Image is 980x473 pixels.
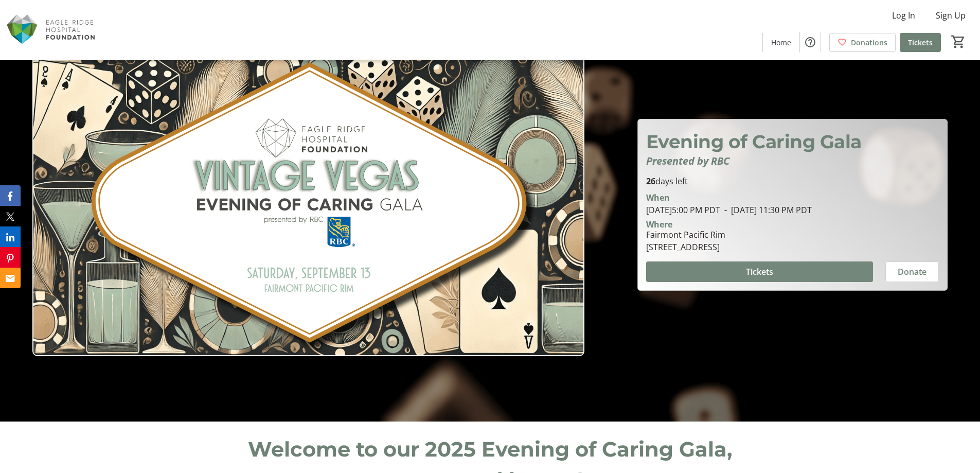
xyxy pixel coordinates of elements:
span: [DATE] 5:00 PM PDT [646,204,720,216]
div: Fairmont Pacific Rim [646,229,725,241]
button: Tickets [646,261,873,282]
div: [STREET_ADDRESS] [646,241,725,253]
a: Donations [829,33,896,52]
span: Sign Up [936,9,966,22]
span: Donations [851,37,887,48]
div: Where [646,220,672,229]
span: Log In [892,9,915,22]
button: Sign Up [928,7,974,24]
a: Home [763,33,799,52]
button: Help [800,32,821,52]
span: [DATE] 11:30 PM PDT [720,204,812,216]
a: Tickets [900,33,941,52]
span: - [720,204,731,216]
button: Cart [949,32,968,51]
span: Tickets [746,266,773,278]
em: Presented by RBC [646,154,729,168]
span: Evening of Caring Gala [646,130,862,153]
span: Tickets [908,37,933,48]
span: 26 [646,176,655,187]
p: Welcome to our 2025 Evening of Caring Gala, [169,434,810,465]
button: Donate [885,261,939,282]
button: Log In [884,7,923,24]
div: When [646,191,670,204]
img: Campaign CTA Media Photo [32,45,584,356]
p: days left [646,175,939,187]
span: Donate [898,266,926,278]
span: Home [771,37,791,48]
img: Eagle Ridge Hospital Foundation's Logo [6,4,98,56]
